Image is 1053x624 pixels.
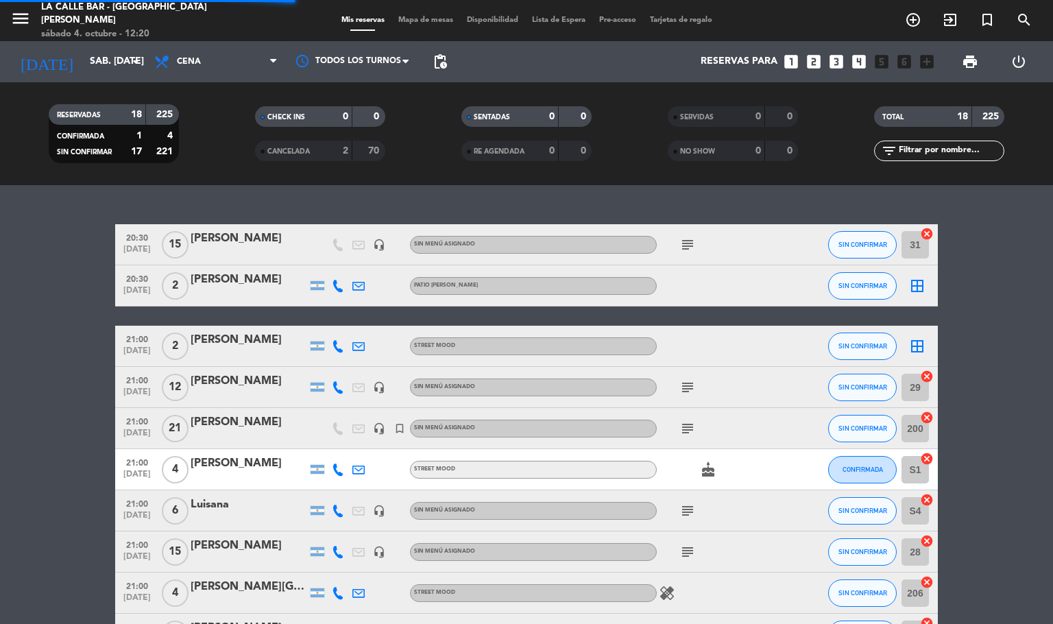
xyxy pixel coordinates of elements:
div: Luisana [191,496,307,514]
strong: 1 [136,131,142,141]
span: 21 [162,415,189,442]
span: 20:30 [120,229,154,245]
span: 12 [162,374,189,401]
i: add_circle_outline [905,12,921,28]
button: SIN CONFIRMAR [828,231,897,259]
i: headset_mic [373,239,385,251]
div: [PERSON_NAME] [191,455,307,472]
span: 2 [162,333,189,360]
span: RE AGENDADA [474,148,524,155]
span: [DATE] [120,429,154,444]
span: Sin menú asignado [414,384,475,389]
span: [DATE] [120,470,154,485]
span: CONFIRMADA [57,133,104,140]
div: LOG OUT [994,41,1043,82]
i: subject [679,379,696,396]
span: CANCELADA [267,148,310,155]
span: Mapa de mesas [391,16,460,24]
span: 21:00 [120,454,154,470]
span: SIN CONFIRMAR [838,424,887,432]
strong: 0 [581,146,589,156]
strong: 18 [131,110,142,119]
span: Tarjetas de regalo [643,16,719,24]
input: Filtrar por nombre... [897,143,1004,158]
span: 6 [162,497,189,525]
strong: 0 [343,112,348,121]
i: looks_one [782,53,800,71]
span: STREET MOOD [414,343,455,348]
strong: 221 [156,147,175,156]
i: looks_two [805,53,823,71]
strong: 2 [343,146,348,156]
i: search [1016,12,1032,28]
span: [DATE] [120,245,154,261]
strong: 0 [549,112,555,121]
i: subject [679,237,696,253]
strong: 18 [957,112,968,121]
strong: 17 [131,147,142,156]
button: CONFIRMADA [828,456,897,483]
i: turned_in_not [979,12,995,28]
i: healing [659,585,675,601]
i: filter_list [881,143,897,159]
span: SIN CONFIRMAR [838,507,887,514]
i: looks_5 [873,53,891,71]
span: Sin menú asignado [414,549,475,554]
span: SIN CONFIRMAR [57,149,112,156]
span: 15 [162,538,189,566]
i: add_box [918,53,936,71]
span: Mis reservas [335,16,391,24]
div: [PERSON_NAME][GEOGRAPHIC_DATA] [191,578,307,596]
i: subject [679,544,696,560]
strong: 0 [374,112,382,121]
i: cancel [920,411,934,424]
span: CONFIRMADA [843,466,883,473]
span: [DATE] [120,593,154,609]
span: SIN CONFIRMAR [838,241,887,248]
i: cancel [920,575,934,589]
span: TOTAL [882,114,904,121]
i: border_all [909,278,925,294]
span: 21:00 [120,495,154,511]
strong: 0 [581,112,589,121]
span: SIN CONFIRMAR [838,589,887,597]
span: STREET MOOD [414,590,455,595]
i: power_settings_new [1010,53,1027,70]
i: border_all [909,338,925,355]
div: [PERSON_NAME] [191,331,307,349]
span: SIN CONFIRMAR [838,383,887,391]
i: menu [10,8,31,29]
div: [PERSON_NAME] [191,271,307,289]
i: cancel [920,534,934,548]
i: cancel [920,452,934,466]
i: headset_mic [373,505,385,517]
span: 21:00 [120,413,154,429]
span: RESERVADAS [57,112,101,119]
i: headset_mic [373,422,385,435]
i: subject [679,420,696,437]
div: [PERSON_NAME] [191,537,307,555]
strong: 70 [368,146,382,156]
span: 20:30 [120,270,154,286]
button: SIN CONFIRMAR [828,374,897,401]
span: Sin menú asignado [414,507,475,513]
span: SIN CONFIRMAR [838,548,887,555]
button: SIN CONFIRMAR [828,497,897,525]
span: NO SHOW [680,148,715,155]
div: [PERSON_NAME] [191,230,307,248]
i: cancel [920,227,934,241]
strong: 225 [982,112,1002,121]
strong: 4 [167,131,175,141]
span: Reservas para [701,56,777,67]
span: [DATE] [120,552,154,568]
strong: 0 [755,146,761,156]
span: SERVIDAS [680,114,714,121]
span: [DATE] [120,387,154,403]
div: [PERSON_NAME] [191,372,307,390]
i: cancel [920,370,934,383]
i: headset_mic [373,381,385,394]
i: [DATE] [10,47,83,77]
span: SENTADAS [474,114,510,121]
strong: 0 [549,146,555,156]
span: pending_actions [432,53,448,70]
